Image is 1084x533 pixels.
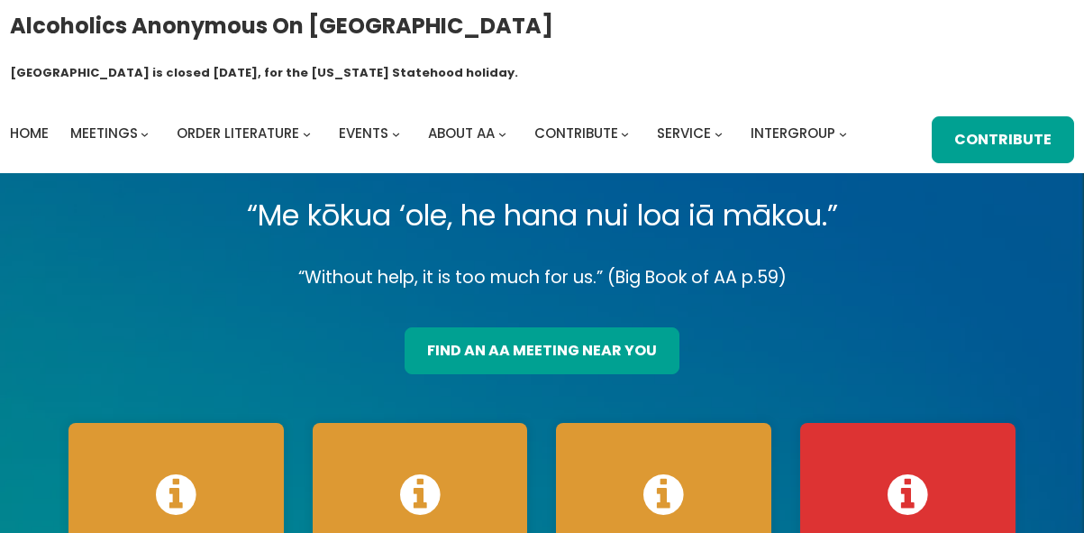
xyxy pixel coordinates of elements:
span: About AA [428,124,495,142]
nav: Intergroup [10,121,853,146]
a: find an aa meeting near you [405,327,679,374]
button: Events submenu [392,130,400,138]
a: Home [10,121,49,146]
button: About AA submenu [498,130,506,138]
span: Intergroup [751,124,835,142]
button: Meetings submenu [141,130,149,138]
button: Service submenu [715,130,723,138]
p: “Me kōkua ‘ole, he hana nui loa iā mākou.” [54,190,1030,241]
button: Order Literature submenu [303,130,311,138]
a: Contribute [534,121,618,146]
h1: [GEOGRAPHIC_DATA] is closed [DATE], for the [US_STATE] Statehood holiday. [10,64,518,82]
span: Meetings [70,124,138,142]
span: Contribute [534,124,618,142]
span: Home [10,124,49,142]
button: Intergroup submenu [839,130,847,138]
span: Service [657,124,711,142]
a: Events [339,121,388,146]
button: Contribute submenu [621,130,629,138]
span: Order Literature [177,124,299,142]
a: Alcoholics Anonymous on [GEOGRAPHIC_DATA] [10,6,553,45]
a: Service [657,121,711,146]
span: Events [339,124,388,142]
a: Meetings [70,121,138,146]
p: “Without help, it is too much for us.” (Big Book of AA p.59) [54,262,1030,293]
a: Contribute [932,116,1074,163]
a: Intergroup [751,121,835,146]
a: About AA [428,121,495,146]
